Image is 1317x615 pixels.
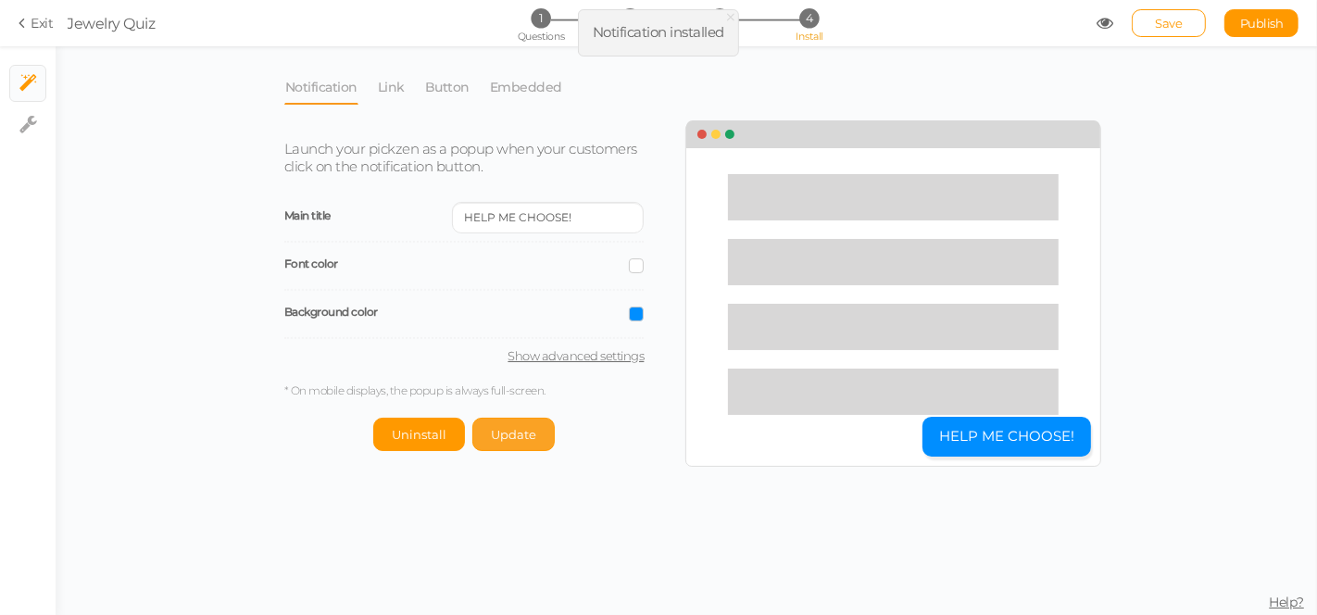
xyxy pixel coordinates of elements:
span: Publish [1240,16,1284,31]
div: Jewelry Quiz [68,12,156,34]
span: Questions [518,30,565,43]
li: 3 Linking [677,8,763,28]
li: 1 Questions [497,8,583,28]
span: Save [1156,16,1183,31]
a: Show advanced settings [284,348,645,363]
a: Embedded [489,69,563,105]
span: Font color [284,257,338,270]
li: 4 Install [766,8,852,28]
span: × [724,4,737,31]
span: Launch your pickzen as a popup when your customers click on the notification button. [284,140,637,175]
button: Uninstall [373,418,465,451]
button: HELP ME CHOOSE! [922,417,1091,457]
span: Notification installed [593,23,724,41]
span: 2 [621,8,640,28]
a: Link [377,69,406,105]
a: Button [424,69,470,105]
a: Exit [19,14,54,32]
li: Link [377,69,424,105]
li: Notification [284,69,377,105]
span: 4 [799,8,819,28]
span: Help? [1270,594,1305,610]
span: Uninstall [392,427,446,442]
button: Update [472,418,555,451]
span: Main title [284,208,331,222]
span: * On mobile displays, the popup is always full-screen. [284,383,546,397]
span: Update [491,427,536,442]
div: Save [1132,9,1206,37]
li: Embedded [489,69,582,105]
a: Notification [284,69,358,105]
span: Install [796,30,822,43]
span: Background color [284,305,378,319]
li: 2 Products [587,8,673,28]
li: Button [424,69,489,105]
span: 3 [710,8,730,28]
span: 1 [531,8,550,28]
